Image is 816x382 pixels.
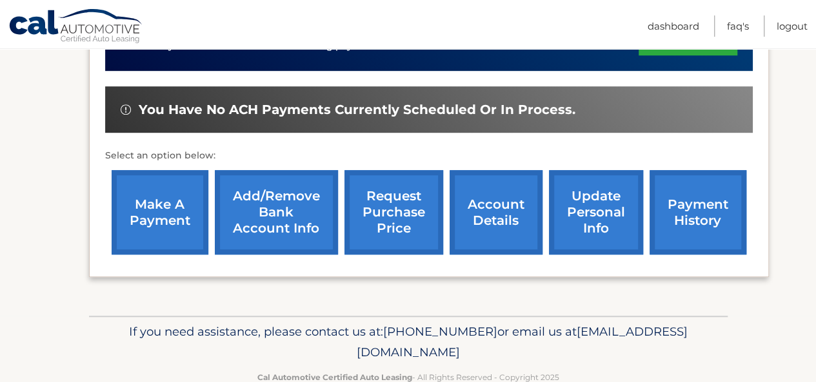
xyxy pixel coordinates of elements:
[105,148,753,164] p: Select an option below:
[121,104,131,115] img: alert-white.svg
[344,170,443,254] a: request purchase price
[97,321,719,363] p: If you need assistance, please contact us at: or email us at
[650,170,746,254] a: payment history
[257,372,412,382] strong: Cal Automotive Certified Auto Leasing
[777,15,808,37] a: Logout
[727,15,749,37] a: FAQ's
[549,170,643,254] a: update personal info
[383,324,497,339] span: [PHONE_NUMBER]
[8,8,144,46] a: Cal Automotive
[112,170,208,254] a: make a payment
[357,324,688,359] span: [EMAIL_ADDRESS][DOMAIN_NAME]
[215,170,338,254] a: Add/Remove bank account info
[450,170,542,254] a: account details
[139,102,575,118] span: You have no ACH payments currently scheduled or in process.
[648,15,699,37] a: Dashboard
